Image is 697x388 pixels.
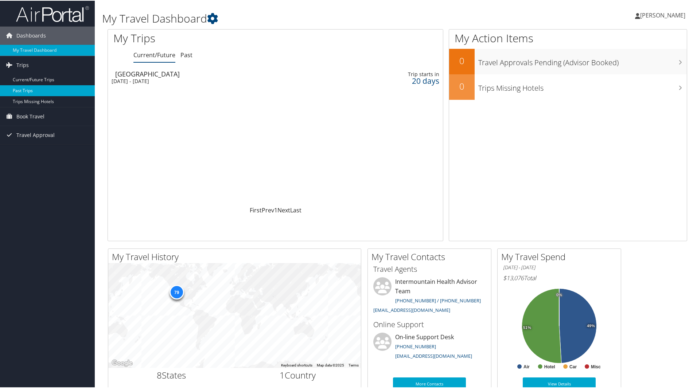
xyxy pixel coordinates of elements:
[449,74,687,99] a: 0Trips Missing Hotels
[449,54,475,66] h2: 0
[373,263,486,274] h3: Travel Agents
[449,30,687,45] h1: My Action Items
[556,292,562,297] tspan: 0%
[262,205,274,213] a: Prev
[370,332,489,362] li: On-line Support Desk
[587,323,595,328] tspan: 49%
[281,362,312,367] button: Keyboard shortcuts
[503,273,615,281] h6: Total
[180,50,192,58] a: Past
[395,352,472,358] a: [EMAIL_ADDRESS][DOMAIN_NAME]
[16,107,44,125] span: Book Travel
[478,79,687,93] h3: Trips Missing Hotels
[503,273,524,281] span: $13,076
[569,364,577,369] text: Car
[157,368,162,380] span: 8
[523,325,531,329] tspan: 51%
[277,205,290,213] a: Next
[274,205,277,213] a: 1
[133,50,175,58] a: Current/Future
[449,48,687,74] a: 0Travel Approvals Pending (Advisor Booked)
[280,368,285,380] span: 1
[366,70,440,77] div: Trip starts in
[503,263,615,270] h6: [DATE] - [DATE]
[366,77,440,83] div: 20 days
[16,5,89,22] img: airportal-logo.png
[240,368,356,381] h2: Country
[110,358,134,367] a: Open this area in Google Maps (opens a new window)
[373,306,450,313] a: [EMAIL_ADDRESS][DOMAIN_NAME]
[112,77,321,84] div: [DATE] - [DATE]
[115,70,324,77] div: [GEOGRAPHIC_DATA]
[395,297,481,303] a: [PHONE_NUMBER] / [PHONE_NUMBER]
[373,319,486,329] h3: Online Support
[523,364,530,369] text: Air
[250,205,262,213] a: First
[102,10,496,26] h1: My Travel Dashboard
[591,364,601,369] text: Misc
[16,55,29,74] span: Trips
[370,277,489,316] li: Intermountain Health Advisor Team
[635,4,693,26] a: [PERSON_NAME]
[16,125,55,144] span: Travel Approval
[348,362,359,367] a: Terms (opens in new tab)
[317,362,344,367] span: Map data ©2025
[114,368,229,381] h2: States
[169,284,184,299] div: 79
[478,53,687,67] h3: Travel Approvals Pending (Advisor Booked)
[640,11,685,19] span: [PERSON_NAME]
[395,342,436,349] a: [PHONE_NUMBER]
[290,205,301,213] a: Last
[449,79,475,92] h2: 0
[371,250,491,262] h2: My Travel Contacts
[544,364,555,369] text: Hotel
[16,26,46,44] span: Dashboards
[110,358,134,367] img: Google
[112,250,361,262] h2: My Travel History
[113,30,298,45] h1: My Trips
[501,250,621,262] h2: My Travel Spend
